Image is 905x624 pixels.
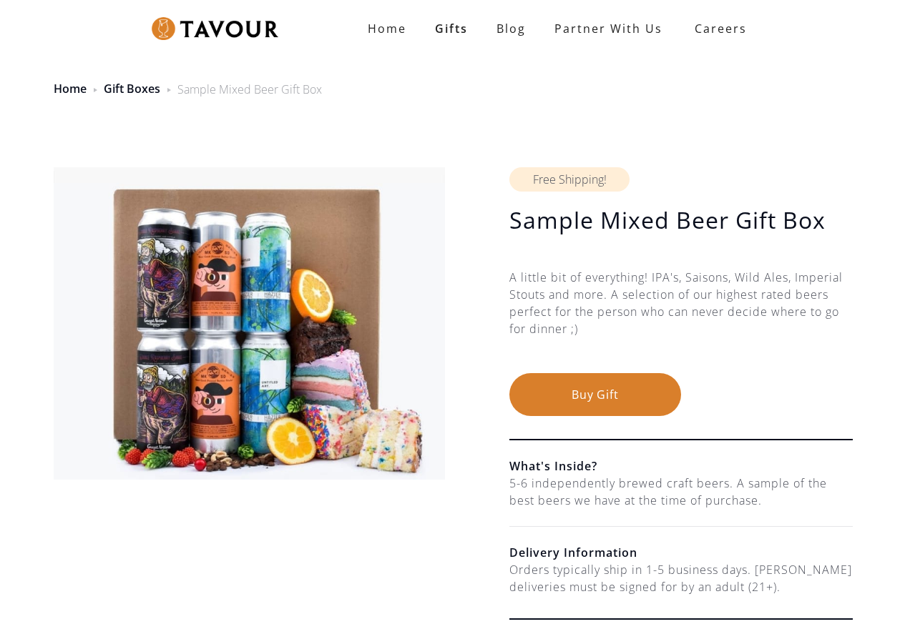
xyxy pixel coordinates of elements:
h6: Delivery Information [509,544,853,561]
a: Gift Boxes [104,81,160,96]
div: 5-6 independently brewed craft beers. A sample of the best beers we have at the time of purchase. [509,475,853,509]
a: Careers [677,9,758,49]
button: Buy Gift [509,373,681,416]
a: Gifts [421,14,482,43]
h1: Sample Mixed Beer Gift Box [509,206,853,234]
strong: Home [368,21,406,36]
a: Home [353,14,421,43]
div: Sample Mixed Beer Gift Box [177,81,322,98]
a: Blog [482,14,540,43]
strong: Careers [695,14,747,43]
div: Free Shipping! [509,167,630,192]
a: Home [54,81,87,96]
div: Orders typically ship in 1-5 business days. [PERSON_NAME] deliveries must be signed for by an adu... [509,561,853,595]
a: partner with us [540,14,677,43]
h6: What's Inside? [509,457,853,475]
div: A little bit of everything! IPA's, Saisons, Wild Ales, Imperial Stouts and more. A selection of o... [509,269,853,373]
